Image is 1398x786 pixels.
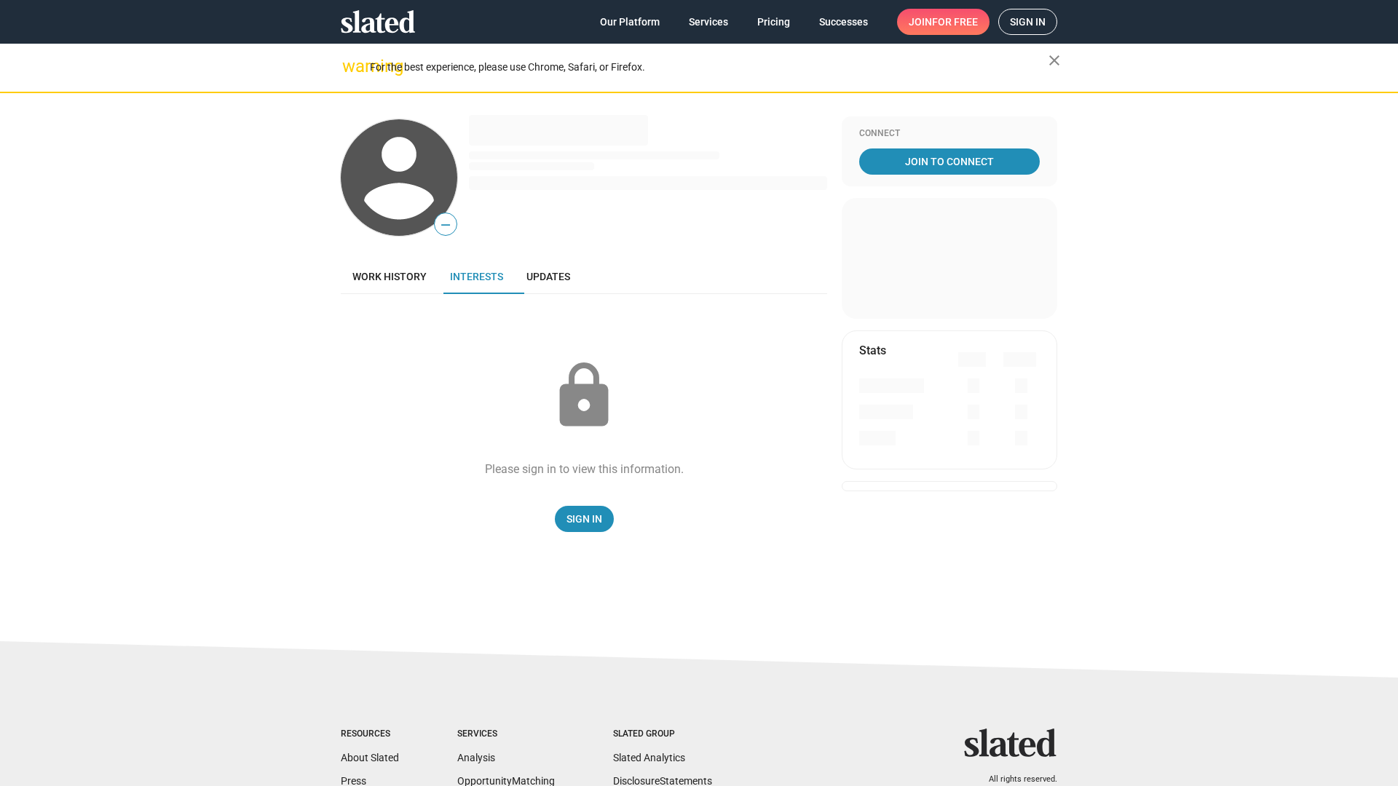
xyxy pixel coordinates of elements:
[1010,9,1046,34] span: Sign in
[352,271,427,282] span: Work history
[588,9,671,35] a: Our Platform
[457,752,495,763] a: Analysis
[677,9,740,35] a: Services
[450,271,503,282] span: Interests
[862,148,1037,175] span: Join To Connect
[526,271,570,282] span: Updates
[342,57,360,75] mat-icon: warning
[757,9,790,35] span: Pricing
[548,360,620,432] mat-icon: lock
[435,215,457,234] span: —
[909,9,978,35] span: Join
[932,9,978,35] span: for free
[859,148,1040,175] a: Join To Connect
[613,729,712,740] div: Slated Group
[998,9,1057,35] a: Sign in
[566,506,602,532] span: Sign In
[689,9,728,35] span: Services
[859,128,1040,140] div: Connect
[341,259,438,294] a: Work history
[341,752,399,763] a: About Slated
[807,9,880,35] a: Successes
[438,259,515,294] a: Interests
[859,343,886,358] mat-card-title: Stats
[370,57,1048,77] div: For the best experience, please use Chrome, Safari, or Firefox.
[1046,52,1063,69] mat-icon: close
[341,729,399,740] div: Resources
[746,9,802,35] a: Pricing
[515,259,582,294] a: Updates
[897,9,990,35] a: Joinfor free
[600,9,660,35] span: Our Platform
[613,752,685,763] a: Slated Analytics
[819,9,868,35] span: Successes
[457,729,555,740] div: Services
[485,461,684,477] div: Please sign in to view this information.
[555,506,614,532] a: Sign In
